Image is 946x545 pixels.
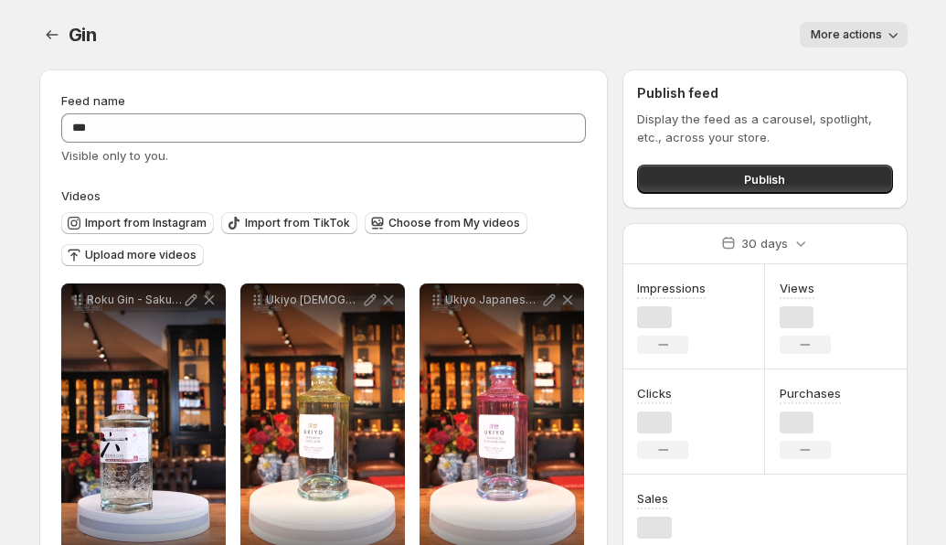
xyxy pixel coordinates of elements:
button: Publish [637,165,892,194]
span: Import from Instagram [85,216,207,230]
span: Visible only to you. [61,148,168,163]
button: Choose from My videos [365,212,527,234]
h3: Views [780,279,814,297]
span: Import from TikTok [245,216,350,230]
button: Upload more videos [61,244,204,266]
p: Ukiyo [DEMOGRAPHIC_DATA] Yuzu Gin 40% [266,293,361,307]
p: Ukiyo Japanese Blossom Gin 40% [445,293,540,307]
p: 30 days [741,234,788,252]
span: Choose from My videos [388,216,520,230]
button: Import from Instagram [61,212,214,234]
span: Feed name [61,93,125,108]
span: Gin [69,24,97,46]
h3: Impressions [637,279,706,297]
button: More actions [800,22,908,48]
h2: Publish feed [637,84,892,102]
p: Roku Gin - Sakura Bloom Edition 6 - The Seasonal Festival Collection - The Japanese Craft Gin (Su... [87,293,182,307]
span: Publish [744,170,785,188]
h3: Clicks [637,384,672,402]
span: More actions [811,27,882,42]
h3: Purchases [780,384,841,402]
h3: Sales [637,489,668,508]
span: Upload more videos [85,248,197,262]
button: Import from TikTok [221,212,357,234]
button: Settings [39,22,65,48]
span: Videos [61,188,101,203]
p: Display the feed as a carousel, spotlight, etc., across your store. [637,110,892,146]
